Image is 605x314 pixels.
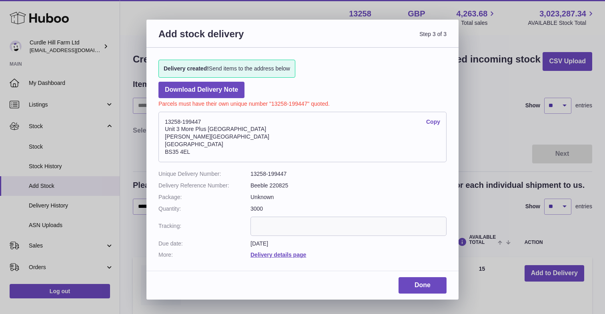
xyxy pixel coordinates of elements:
dt: Quantity: [158,205,250,213]
p: Parcels must have their own unique number "13258-199447" quoted. [158,98,447,108]
h3: Add stock delivery [158,28,302,50]
a: Delivery details page [250,252,306,258]
a: Copy [426,118,440,126]
strong: Delivery created! [164,65,209,72]
a: Done [399,277,447,294]
dd: 13258-199447 [250,170,447,178]
dt: Package: [158,193,250,201]
dd: 3000 [250,205,447,213]
address: 13258-199447 Unit 3 More Plus [GEOGRAPHIC_DATA] [PERSON_NAME][GEOGRAPHIC_DATA] [GEOGRAPHIC_DATA] ... [158,112,447,162]
dd: Unknown [250,193,447,201]
dd: [DATE] [250,240,447,248]
dt: More: [158,251,250,259]
dd: Beeble 220825 [250,182,447,189]
dt: Tracking: [158,217,250,236]
a: Download Delivery Note [158,82,244,98]
dt: Delivery Reference Number: [158,182,250,189]
span: Send items to the address below [164,65,290,72]
dt: Unique Delivery Number: [158,170,250,178]
span: Step 3 of 3 [302,28,447,50]
dt: Due date: [158,240,250,248]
